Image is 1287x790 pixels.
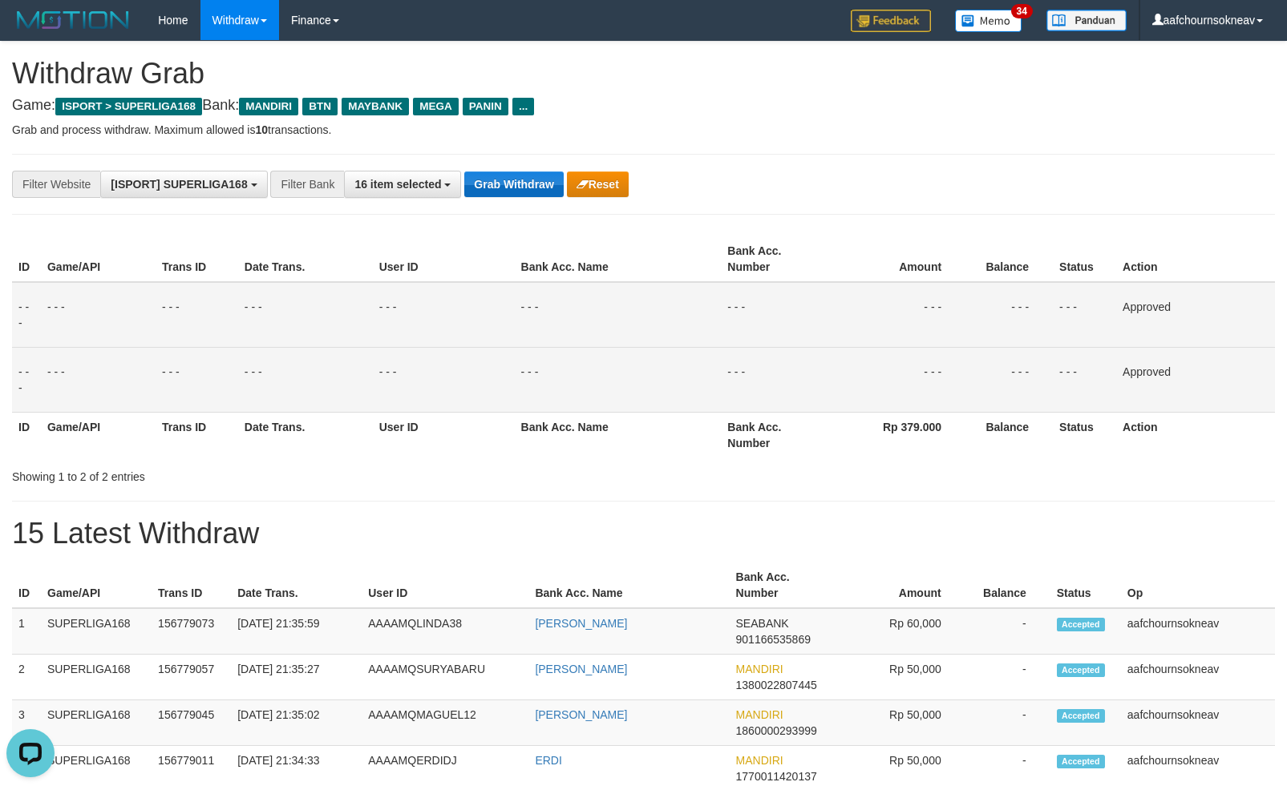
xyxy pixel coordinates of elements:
td: Rp 60,000 [838,608,965,655]
span: 16 item selected [354,178,441,191]
td: - - - [515,282,722,348]
th: Amount [833,236,965,282]
th: Op [1121,562,1275,608]
strong: 10 [255,123,268,136]
th: Status [1050,562,1121,608]
p: Grab and process withdraw. Maximum allowed is transactions. [12,122,1275,138]
span: Copy 1380022807445 to clipboard [736,679,817,691]
td: - - - [721,282,833,348]
td: - - - [12,282,41,348]
th: Date Trans. [231,562,362,608]
a: [PERSON_NAME] [535,663,627,675]
span: [ISPORT] SUPERLIGA168 [111,178,247,191]
th: User ID [373,236,515,282]
td: - [965,700,1050,746]
span: Copy 1770011420137 to clipboard [736,770,817,783]
span: MANDIRI [736,663,783,675]
a: ERDI [535,754,561,767]
th: Trans ID [156,236,238,282]
td: aafchournsokneav [1121,655,1275,700]
td: - - - [1053,282,1116,348]
th: Game/API [41,236,156,282]
th: Amount [838,562,965,608]
a: [PERSON_NAME] [535,708,627,721]
span: 34 [1011,4,1033,18]
th: Status [1053,412,1116,457]
th: Status [1053,236,1116,282]
td: - - - [965,282,1053,348]
td: 156779073 [152,608,231,655]
span: MEGA [413,98,459,115]
td: - - - [721,347,833,412]
span: Accepted [1057,755,1105,768]
td: - - - [156,347,238,412]
td: Rp 50,000 [838,655,965,700]
td: 3 [12,700,41,746]
th: Bank Acc. Name [515,236,722,282]
span: MANDIRI [736,754,783,767]
td: - - - [373,282,515,348]
span: MAYBANK [342,98,409,115]
div: Filter Website [12,171,100,198]
button: Grab Withdraw [464,171,563,197]
th: Action [1116,236,1275,282]
h1: 15 Latest Withdraw [12,518,1275,550]
td: 156779057 [152,655,231,700]
td: - - - [373,347,515,412]
span: Copy 1860000293999 to clipboard [736,724,817,737]
th: Game/API [41,562,152,608]
td: - - - [238,282,373,348]
td: 156779045 [152,700,231,746]
td: AAAAMQSURYABARU [362,655,528,700]
th: Bank Acc. Number [721,236,833,282]
span: PANIN [463,98,508,115]
img: Feedback.jpg [851,10,931,32]
span: BTN [302,98,338,115]
span: ISPORT > SUPERLIGA168 [55,98,202,115]
th: Trans ID [156,412,238,457]
td: SUPERLIGA168 [41,700,152,746]
td: - [965,608,1050,655]
td: aafchournsokneav [1121,700,1275,746]
th: User ID [362,562,528,608]
td: aafchournsokneav [1121,608,1275,655]
td: AAAAMQLINDA38 [362,608,528,655]
div: Filter Bank [270,171,344,198]
th: ID [12,236,41,282]
th: Rp 379.000 [833,412,965,457]
th: Date Trans. [238,412,373,457]
th: User ID [373,412,515,457]
span: MANDIRI [239,98,298,115]
button: [ISPORT] SUPERLIGA168 [100,171,267,198]
td: SUPERLIGA168 [41,608,152,655]
td: - - - [833,347,965,412]
td: - - - [1053,347,1116,412]
span: SEABANK [736,617,789,630]
td: [DATE] 21:35:27 [231,655,362,700]
th: Bank Acc. Name [528,562,729,608]
button: Open LiveChat chat widget [6,6,55,54]
th: ID [12,412,41,457]
span: Accepted [1057,663,1105,677]
span: MANDIRI [736,708,783,721]
td: - - - [41,347,156,412]
td: 1 [12,608,41,655]
button: Reset [567,171,629,197]
th: Action [1116,412,1275,457]
th: Bank Acc. Number [730,562,838,608]
th: Balance [965,562,1050,608]
td: - - - [833,282,965,348]
td: Approved [1116,347,1275,412]
td: - - - [156,282,238,348]
th: Bank Acc. Name [515,412,722,457]
td: - - - [41,282,156,348]
h4: Game: Bank: [12,98,1275,114]
th: Game/API [41,412,156,457]
td: Rp 50,000 [838,700,965,746]
img: Button%20Memo.svg [955,10,1022,32]
th: Date Trans. [238,236,373,282]
img: MOTION_logo.png [12,8,134,32]
td: - - - [12,347,41,412]
td: - - - [238,347,373,412]
th: Balance [965,236,1053,282]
